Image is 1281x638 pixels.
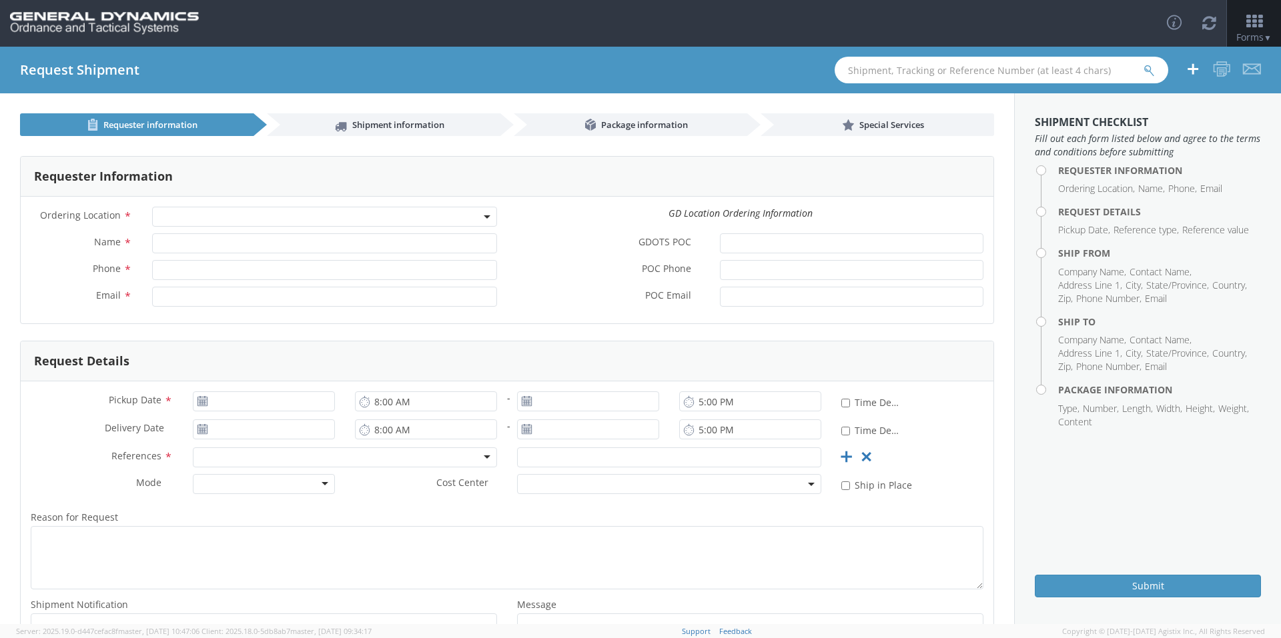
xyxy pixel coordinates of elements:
[1058,360,1073,373] li: Zip
[1122,402,1153,415] li: Length
[31,511,118,523] span: Reason for Request
[1138,182,1165,195] li: Name
[1182,223,1249,237] li: Reference value
[118,626,199,636] span: master, [DATE] 10:47:06
[1058,317,1261,327] h4: Ship To
[1076,360,1142,373] li: Phone Number
[34,170,173,183] h3: Requester Information
[96,289,121,301] span: Email
[841,481,850,490] input: Ship in Place
[1062,626,1265,637] span: Copyright © [DATE]-[DATE] Agistix Inc., All Rights Reserved
[761,113,994,136] a: Special Services
[1058,182,1135,195] li: Ordering Location
[20,113,254,136] a: Requester information
[1218,402,1249,415] li: Weight
[267,113,500,136] a: Shipment information
[1126,279,1143,292] li: City
[682,626,711,636] a: Support
[1146,347,1209,360] li: State/Province
[1058,292,1073,305] li: Zip
[1114,223,1179,237] li: Reference type
[1058,402,1080,415] li: Type
[1058,265,1126,279] li: Company Name
[1058,165,1261,175] h4: Requester Information
[642,262,691,277] span: POC Phone
[1058,223,1110,237] li: Pickup Date
[669,207,813,219] i: GD Location Ordering Information
[1058,279,1122,292] li: Address Line 1
[37,622,491,635] span: Add email addresses separated by comma
[1035,117,1261,129] h3: Shipment Checklist
[638,235,691,251] span: GDOTS POC
[352,119,444,131] span: Shipment information
[841,477,915,492] label: Ship in Place
[1058,415,1092,429] li: Content
[1130,333,1192,347] li: Contact Name
[1058,347,1122,360] li: Address Line 1
[1058,248,1261,258] h4: Ship From
[1168,182,1197,195] li: Phone
[31,598,128,611] span: Shipment Notification
[201,626,372,636] span: Client: 2025.18.0-5db8ab7
[103,119,197,131] span: Requester information
[20,63,139,77] h4: Request Shipment
[290,626,372,636] span: master, [DATE] 09:34:17
[34,355,129,368] h3: Request Details
[1058,385,1261,395] h4: Package Information
[94,235,121,248] span: Name
[645,289,691,304] span: POC Email
[136,476,161,489] span: Mode
[93,262,121,275] span: Phone
[1058,207,1261,217] h4: Request Details
[1236,31,1272,43] span: Forms
[1186,402,1215,415] li: Height
[841,422,903,437] label: Time Definite
[1264,32,1272,43] span: ▼
[841,427,850,435] input: Time Definite
[1126,347,1143,360] li: City
[841,394,903,409] label: Time Definite
[109,393,161,406] span: Pickup Date
[16,626,199,636] span: Server: 2025.19.0-d447cefac8f
[719,626,752,636] a: Feedback
[517,598,556,611] span: Message
[859,119,924,131] span: Special Services
[1156,402,1182,415] li: Width
[1212,347,1247,360] li: Country
[105,421,164,437] span: Delivery Date
[1083,402,1119,415] li: Number
[841,399,850,407] input: Time Definite
[40,209,121,221] span: Ordering Location
[111,449,161,462] span: References
[601,119,688,131] span: Package information
[436,476,488,491] span: Cost Center
[1035,132,1261,159] span: Fill out each form listed below and agree to the terms and conditions before submitting
[1146,279,1209,292] li: State/Province
[1058,333,1126,347] li: Company Name
[835,57,1168,83] input: Shipment, Tracking or Reference Number (at least 4 chars)
[1200,182,1222,195] li: Email
[1035,575,1261,597] button: Submit
[1130,265,1192,279] li: Contact Name
[1076,292,1142,305] li: Phone Number
[514,113,747,136] a: Package information
[1145,360,1167,373] li: Email
[1145,292,1167,305] li: Email
[1212,279,1247,292] li: Country
[10,12,199,35] img: gd-ots-0c3321f2eb4c994f95cb.png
